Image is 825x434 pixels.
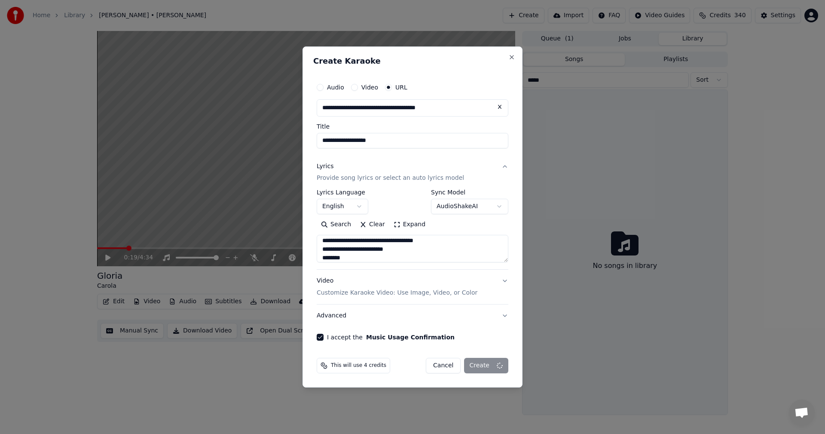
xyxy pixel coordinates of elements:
[389,218,430,232] button: Expand
[317,190,368,196] label: Lyrics Language
[426,358,461,373] button: Cancel
[317,289,477,297] p: Customize Karaoke Video: Use Image, Video, or Color
[355,218,389,232] button: Clear
[317,155,508,190] button: LyricsProvide song lyrics or select an auto lyrics model
[317,218,355,232] button: Search
[331,362,386,369] span: This will use 4 credits
[431,190,508,196] label: Sync Model
[327,334,455,340] label: I accept the
[327,84,344,90] label: Audio
[317,270,508,305] button: VideoCustomize Karaoke Video: Use Image, Video, or Color
[317,123,508,129] label: Title
[317,305,508,327] button: Advanced
[361,84,378,90] label: Video
[317,174,464,183] p: Provide song lyrics or select an auto lyrics model
[366,334,455,340] button: I accept the
[395,84,407,90] label: URL
[313,57,512,65] h2: Create Karaoke
[317,190,508,270] div: LyricsProvide song lyrics or select an auto lyrics model
[317,277,477,298] div: Video
[317,162,333,171] div: Lyrics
